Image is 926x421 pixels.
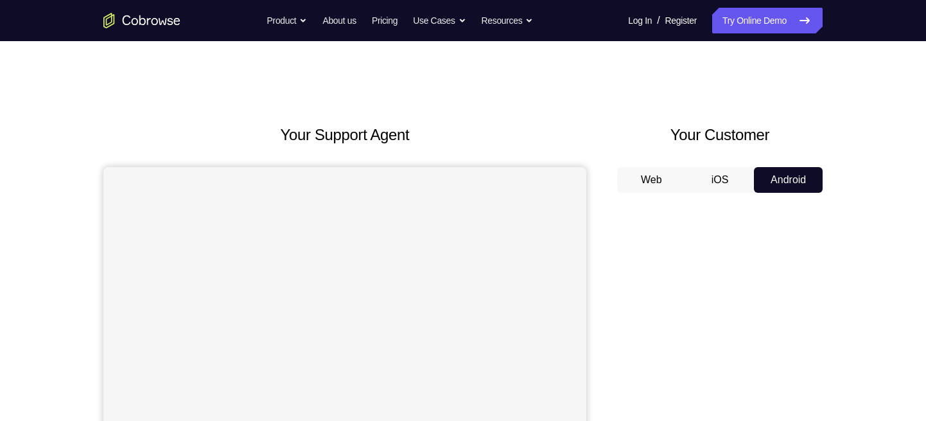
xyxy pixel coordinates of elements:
[665,8,697,33] a: Register
[686,167,755,193] button: iOS
[103,123,586,147] h2: Your Support Agent
[754,167,823,193] button: Android
[103,13,180,28] a: Go to the home page
[617,123,823,147] h2: Your Customer
[322,8,356,33] a: About us
[413,8,466,33] button: Use Cases
[712,8,823,33] a: Try Online Demo
[482,8,534,33] button: Resources
[372,8,397,33] a: Pricing
[267,8,308,33] button: Product
[617,167,686,193] button: Web
[628,8,652,33] a: Log In
[657,13,660,28] span: /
